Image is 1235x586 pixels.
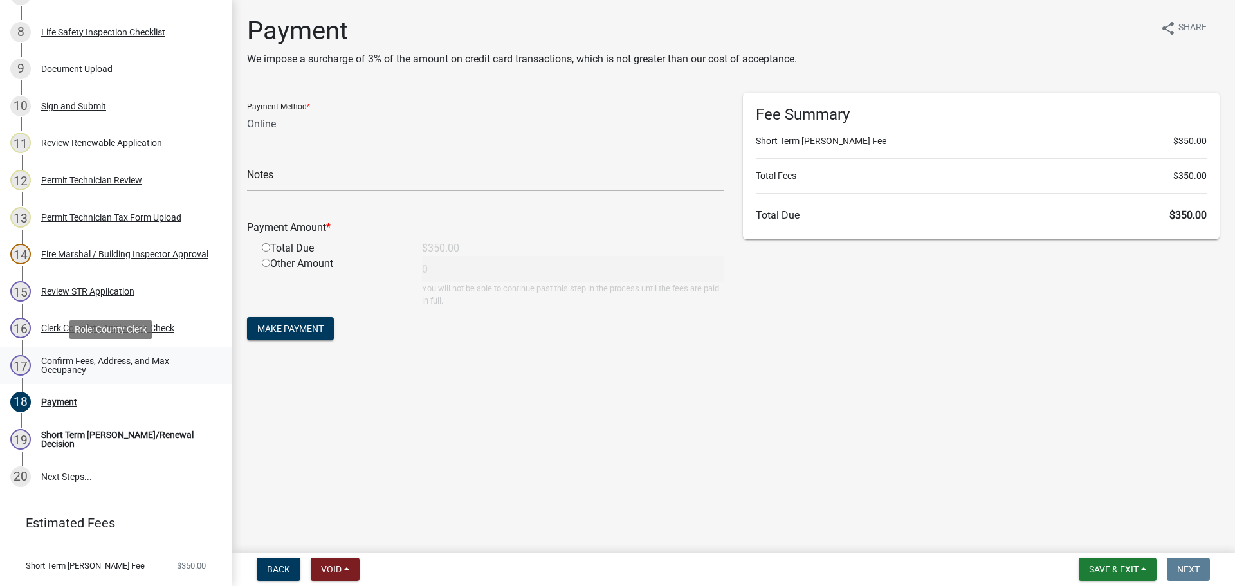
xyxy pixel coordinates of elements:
div: 15 [10,281,31,302]
div: Review Renewable Application [41,138,162,147]
div: Clerk Complete Application Check [41,324,174,333]
i: share [1160,21,1176,36]
div: 9 [10,59,31,79]
div: Document Upload [41,64,113,73]
div: 14 [10,244,31,264]
div: Payment [41,398,77,407]
div: Fire Marshal / Building Inspector Approval [41,250,208,259]
li: Total Fees [756,169,1207,183]
div: 10 [10,96,31,116]
span: $350.00 [177,562,206,570]
span: $350.00 [1173,169,1207,183]
button: Make Payment [247,317,334,340]
li: Short Term [PERSON_NAME] Fee [756,134,1207,148]
div: Payment Amount [237,220,733,235]
div: 13 [10,207,31,228]
span: $350.00 [1173,134,1207,148]
div: Role: County Clerk [69,320,152,339]
div: 12 [10,170,31,190]
div: 19 [10,429,31,450]
div: Life Safety Inspection Checklist [41,28,165,37]
span: $350.00 [1169,209,1207,221]
div: Short Term [PERSON_NAME]/Renewal Decision [41,430,211,448]
h1: Payment [247,15,797,46]
span: Void [321,564,342,574]
div: 16 [10,318,31,338]
div: 8 [10,22,31,42]
span: Save & Exit [1089,564,1139,574]
span: Make Payment [257,324,324,334]
button: Void [311,558,360,581]
div: Permit Technician Tax Form Upload [41,213,181,222]
div: Total Due [252,241,412,256]
span: Share [1178,21,1207,36]
div: Permit Technician Review [41,176,142,185]
div: Confirm Fees, Address, and Max Occupancy [41,356,211,374]
p: We impose a surcharge of 3% of the amount on credit card transactions, which is not greater than ... [247,51,797,67]
span: Short Term [PERSON_NAME] Fee [26,562,145,570]
div: 20 [10,466,31,487]
h6: Total Due [756,209,1207,221]
div: Sign and Submit [41,102,106,111]
button: Save & Exit [1079,558,1157,581]
span: Back [267,564,290,574]
button: shareShare [1150,15,1217,41]
a: Estimated Fees [10,510,211,536]
div: Other Amount [252,256,412,307]
div: Review STR Application [41,287,134,296]
button: Back [257,558,300,581]
div: 18 [10,392,31,412]
button: Next [1167,558,1210,581]
h6: Fee Summary [756,105,1207,124]
div: 17 [10,355,31,376]
span: Next [1177,564,1200,574]
div: 11 [10,133,31,153]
